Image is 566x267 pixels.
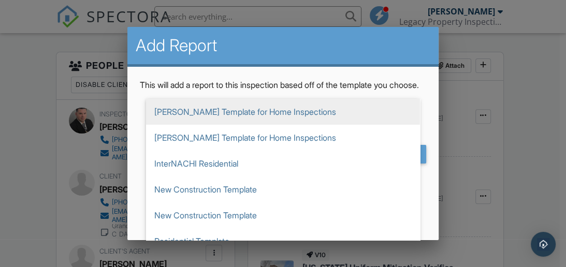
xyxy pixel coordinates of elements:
[146,125,420,151] span: [PERSON_NAME] Template for Home Inspections
[146,151,420,176] span: InterNACHI Residential
[146,99,420,125] span: [PERSON_NAME] Template for Home Inspections
[531,232,556,257] div: Open Intercom Messenger
[140,79,426,91] p: This will add a report to this inspection based off of the template you choose.
[146,176,420,202] span: New Construction Template
[146,228,420,254] span: Residential Template
[136,35,430,56] h2: Add Report
[146,202,420,228] span: New Construction Template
